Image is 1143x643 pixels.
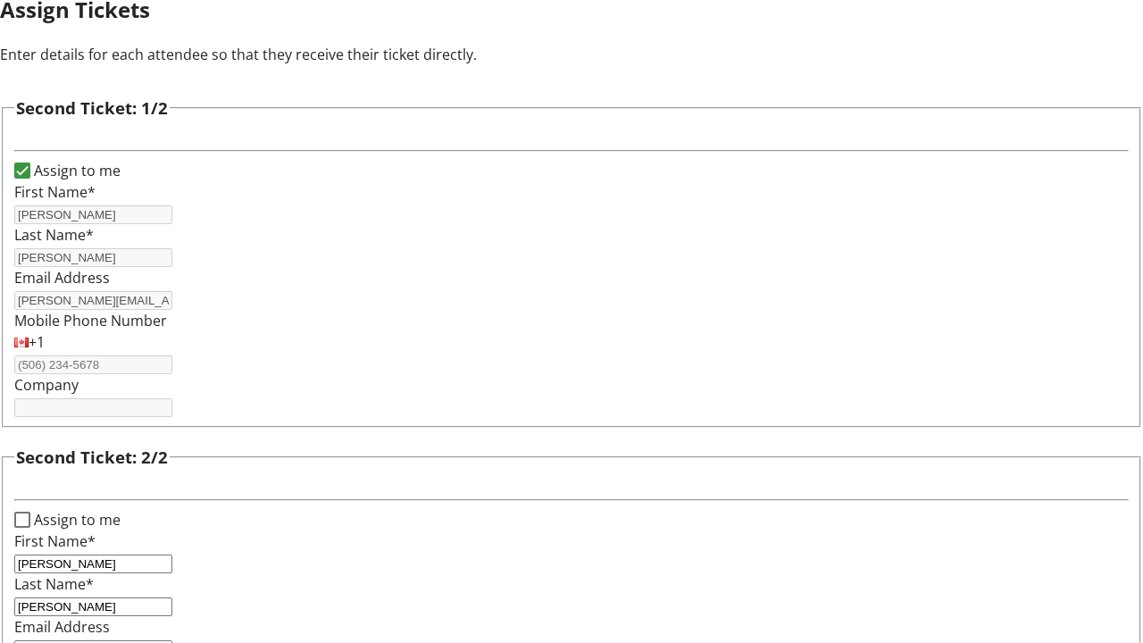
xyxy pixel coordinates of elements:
label: First Name* [14,531,96,551]
label: First Name* [14,182,96,202]
h3: Second Ticket: 2/2 [16,445,168,470]
label: Email Address [14,617,110,637]
label: Assign to me [30,160,121,181]
input: (506) 234-5678 [14,355,172,374]
label: Company [14,375,79,395]
label: Last Name* [14,574,94,594]
h3: Second Ticket: 1/2 [16,96,168,121]
label: Assign to me [30,509,121,530]
label: Mobile Phone Number [14,311,167,330]
label: Email Address [14,268,110,288]
label: Last Name* [14,225,94,245]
